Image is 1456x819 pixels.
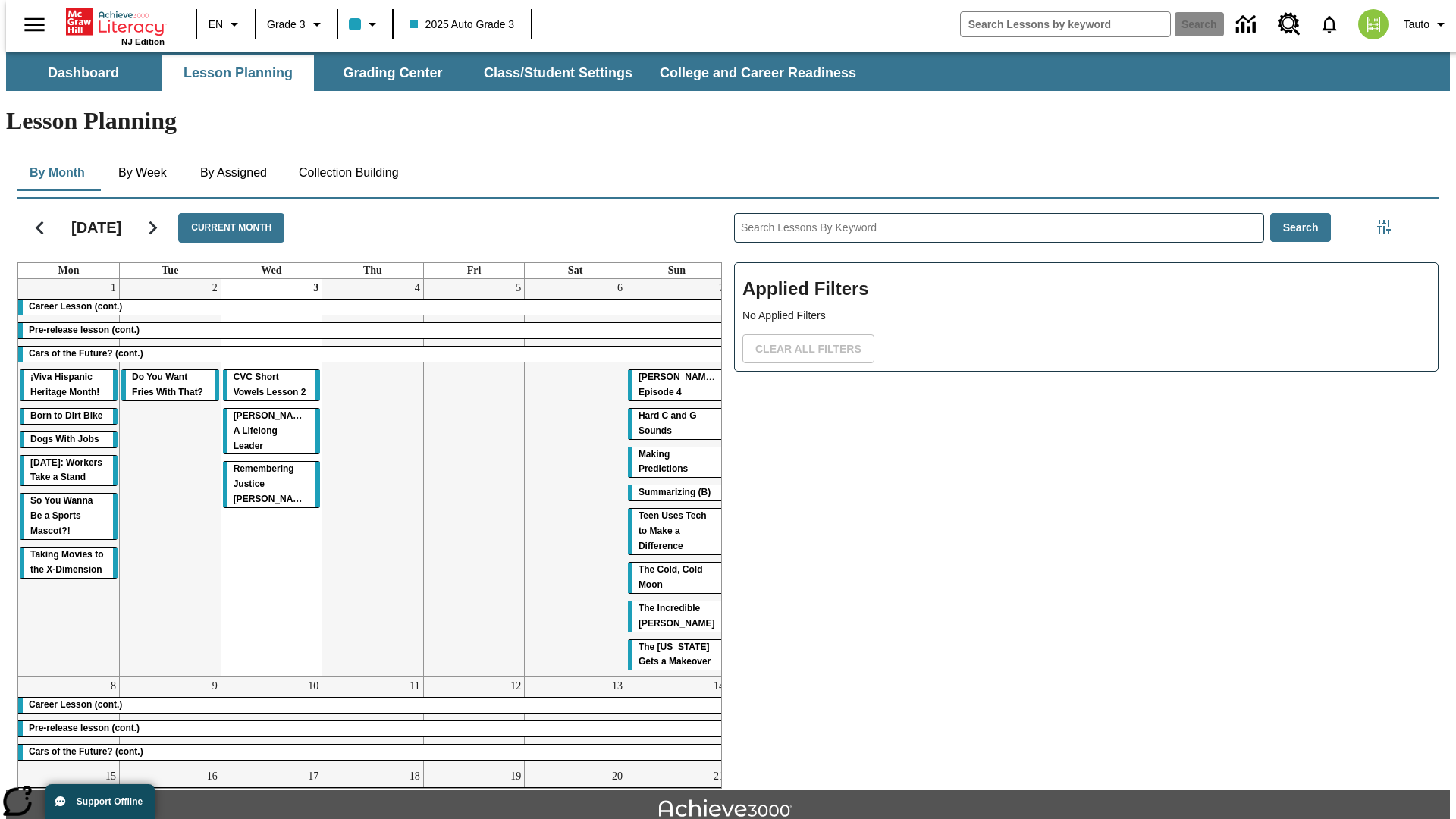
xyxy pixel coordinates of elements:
button: Grade: Grade 3, Select a grade [261,11,332,38]
button: Class/Student Settings [472,55,645,91]
div: ¡Viva Hispanic Heritage Month! [20,370,118,400]
span: Born to Dirt Bike [30,410,102,421]
span: Taking Movies to the X-Dimension [30,549,103,575]
td: September 6, 2025 [525,279,626,677]
a: Saturday [565,263,585,278]
span: Tauto [1404,17,1429,33]
span: Making Predictions [639,449,688,475]
span: Cars of the Future? (cont.) [29,348,143,359]
button: Support Offline [45,784,155,819]
td: September 14, 2025 [626,677,727,767]
span: Career Lesson (cont.) [29,699,122,710]
button: Current Month [178,213,284,243]
button: Search [1270,213,1332,243]
td: September 1, 2025 [18,279,120,677]
td: September 12, 2025 [423,677,525,767]
button: Select a new avatar [1349,5,1398,44]
span: Do You Want Fries With That? [132,372,203,397]
td: September 4, 2025 [322,279,424,677]
h1: Lesson Planning [6,107,1450,135]
a: September 4, 2025 [412,279,423,297]
button: Previous [20,209,59,247]
div: Remembering Justice O'Connor [223,462,321,507]
td: September 9, 2025 [120,677,221,767]
span: 2025 Auto Grade 3 [410,17,515,33]
td: September 8, 2025 [18,677,120,767]
a: Thursday [360,263,385,278]
span: Dianne Feinstein: A Lifelong Leader [234,410,313,451]
div: So You Wanna Be a Sports Mascot?! [20,494,118,539]
div: Summarizing (B) [628,485,726,500]
span: NJ Edition [121,37,165,46]
td: September 10, 2025 [221,677,322,767]
a: September 7, 2025 [716,279,727,297]
button: By Week [105,155,180,191]
div: The Incredible Kellee Edwards [628,601,726,632]
div: Born to Dirt Bike [20,409,118,424]
a: September 5, 2025 [513,279,524,297]
span: The Missouri Gets a Makeover [639,642,711,667]
input: Search Lessons By Keyword [735,214,1263,242]
div: Career Lesson (cont.) [18,698,727,713]
span: Remembering Justice O'Connor [234,463,310,504]
button: By Assigned [188,155,279,191]
div: Taking Movies to the X-Dimension [20,548,118,578]
a: September 6, 2025 [614,279,626,297]
div: The Missouri Gets a Makeover [628,640,726,670]
a: September 9, 2025 [209,677,221,695]
button: By Month [17,155,97,191]
a: Friday [464,263,485,278]
span: ¡Viva Hispanic Heritage Month! [30,372,99,397]
a: September 17, 2025 [305,767,322,786]
td: September 13, 2025 [525,677,626,767]
div: Do You Want Fries With That? [121,370,219,400]
button: Profile/Settings [1398,11,1456,38]
span: EN [209,17,223,33]
span: Labor Day: Workers Take a Stand [30,457,102,483]
a: September 16, 2025 [204,767,221,786]
td: September 7, 2025 [626,279,727,677]
a: Wednesday [258,263,284,278]
span: Career Lesson (cont.) [29,301,122,312]
a: September 13, 2025 [609,677,626,695]
div: Applied Filters [734,262,1439,372]
p: No Applied Filters [742,308,1430,324]
td: September 5, 2025 [423,279,525,677]
span: Grade 3 [267,17,306,33]
div: Pre-release lesson (cont.) [18,721,727,736]
div: Home [66,5,165,46]
a: Data Center [1227,4,1269,45]
div: Career Lesson (cont.) [18,300,727,315]
td: September 11, 2025 [322,677,424,767]
a: September 19, 2025 [507,767,524,786]
a: Sunday [665,263,689,278]
div: Search [722,193,1439,789]
span: The Incredible Kellee Edwards [639,603,715,629]
a: September 20, 2025 [609,767,626,786]
a: Tuesday [158,263,181,278]
span: The Cold, Cold Moon [639,564,703,590]
div: Making Predictions [628,447,726,478]
td: September 3, 2025 [221,279,322,677]
span: Pre-release lesson (cont.) [29,723,140,733]
span: Ella Menopi: Episode 4 [639,372,718,397]
button: Grading Center [317,55,469,91]
div: Hard C and G Sounds [628,409,726,439]
a: September 10, 2025 [305,677,322,695]
div: Dogs With Jobs [20,432,118,447]
img: avatar image [1358,9,1389,39]
div: The Cold, Cold Moon [628,563,726,593]
span: Pre-release lesson (cont.) [29,325,140,335]
a: Home [66,7,165,37]
span: So You Wanna Be a Sports Mascot?! [30,495,93,536]
button: Filters Side menu [1369,212,1399,242]
a: September 14, 2025 [711,677,727,695]
div: CVC Short Vowels Lesson 2 [223,370,321,400]
div: Pre-release lesson (cont.) [18,323,727,338]
div: Teen Uses Tech to Make a Difference [628,509,726,554]
div: Ella Menopi: Episode 4 [628,370,726,400]
a: Monday [55,263,83,278]
span: Cars of the Future? (cont.) [29,746,143,757]
div: Cars of the Future? (cont.) [18,745,727,760]
div: SubNavbar [6,52,1450,91]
